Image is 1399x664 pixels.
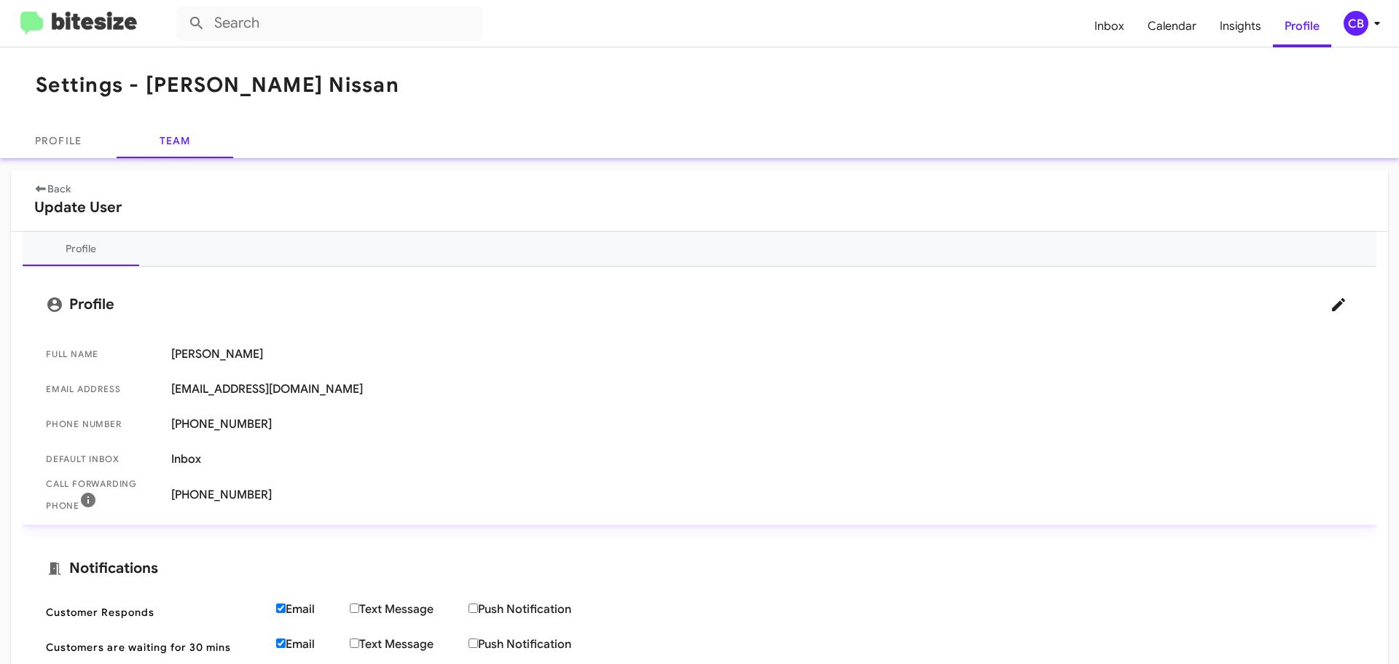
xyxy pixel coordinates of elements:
[171,417,1353,431] span: [PHONE_NUMBER]
[34,182,71,195] a: Back
[350,602,469,617] label: Text Message
[469,637,606,652] label: Push Notification
[46,477,160,513] span: Call Forwarding Phone
[276,638,286,648] input: Email
[46,452,160,466] span: Default Inbox
[350,637,469,652] label: Text Message
[1136,5,1208,47] a: Calendar
[46,417,160,431] span: Phone number
[350,638,359,648] input: Text Message
[46,560,1353,577] mat-card-title: Notifications
[276,602,350,617] label: Email
[1331,11,1383,36] button: CB
[176,6,482,41] input: Search
[469,638,478,648] input: Push Notification
[46,605,264,620] span: Customer Responds
[276,604,286,613] input: Email
[469,602,606,617] label: Push Notification
[171,382,1353,397] span: [EMAIL_ADDRESS][DOMAIN_NAME]
[1273,5,1331,47] a: Profile
[46,382,160,397] span: Email Address
[46,290,1353,319] mat-card-title: Profile
[1083,5,1136,47] a: Inbox
[117,123,233,158] a: Team
[1208,5,1273,47] a: Insights
[34,196,1365,219] h2: Update User
[469,604,478,613] input: Push Notification
[350,604,359,613] input: Text Message
[171,347,1353,362] span: [PERSON_NAME]
[276,637,350,652] label: Email
[36,74,399,97] h1: Settings - [PERSON_NAME] Nissan
[46,347,160,362] span: Full Name
[1344,11,1368,36] div: CB
[171,452,1353,466] span: Inbox
[46,640,264,655] span: Customers are waiting for 30 mins
[171,488,1353,502] span: [PHONE_NUMBER]
[66,241,96,256] div: Profile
